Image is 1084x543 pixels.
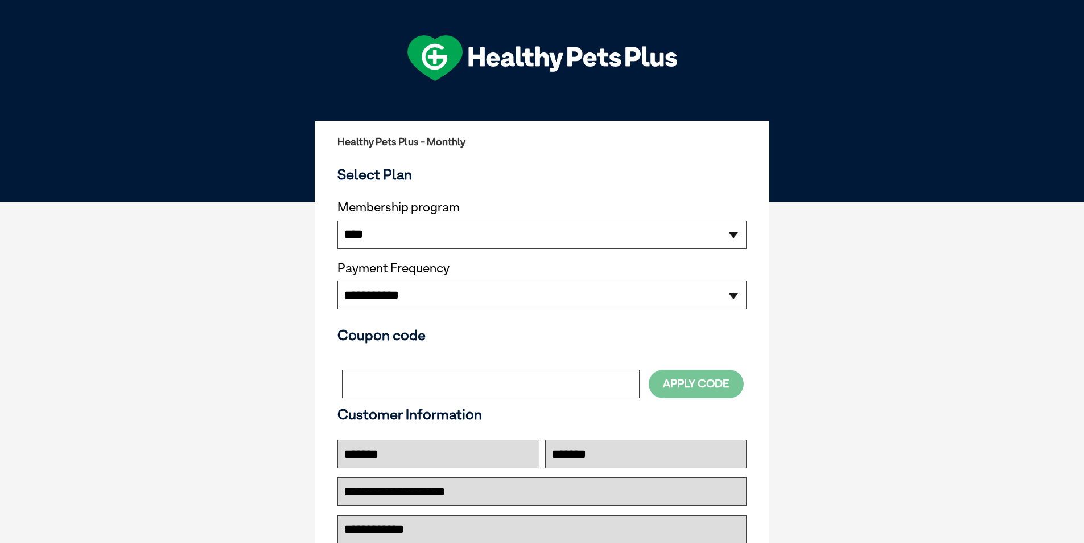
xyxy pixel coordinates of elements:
h3: Coupon code [337,326,747,344]
h2: Healthy Pets Plus - Monthly [337,136,747,148]
label: Membership program [337,200,747,215]
h3: Customer Information [337,406,747,423]
button: Apply Code [649,370,744,398]
img: hpp-logo-landscape-green-white.png [407,35,677,81]
h3: Select Plan [337,166,747,183]
label: Payment Frequency [337,261,450,276]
